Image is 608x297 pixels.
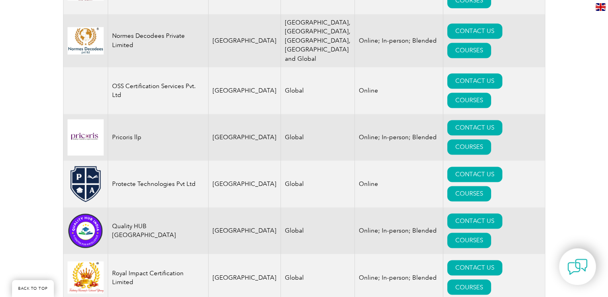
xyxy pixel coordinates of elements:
[108,67,208,114] td: OSS Certification Services Pvt. Ltd
[208,67,280,114] td: [GEOGRAPHIC_DATA]
[280,67,354,114] td: Global
[447,120,502,135] a: CONTACT US
[68,212,104,249] img: 1f5f17b3-71f2-ef11-be21-002248955c5a-logo.png
[354,114,443,161] td: Online; In-person; Blended
[280,207,354,254] td: Global
[68,166,104,202] img: cda1a11f-79ac-ef11-b8e8-000d3acc3d9c-logo.png
[354,14,443,68] td: Online; In-person; Blended
[447,23,502,39] a: CONTACT US
[108,207,208,254] td: Quality HUB [GEOGRAPHIC_DATA]
[447,213,502,229] a: CONTACT US
[447,93,491,108] a: COURSES
[208,14,280,68] td: [GEOGRAPHIC_DATA]
[447,279,491,295] a: COURSES
[447,167,502,182] a: CONTACT US
[447,186,491,201] a: COURSES
[208,207,280,254] td: [GEOGRAPHIC_DATA]
[447,260,502,275] a: CONTACT US
[108,161,208,207] td: Protecte Technologies Pvt Ltd
[447,73,502,89] a: CONTACT US
[354,161,443,207] td: Online
[354,207,443,254] td: Online; In-person; Blended
[280,14,354,68] td: [GEOGRAPHIC_DATA], [GEOGRAPHIC_DATA], [GEOGRAPHIC_DATA], [GEOGRAPHIC_DATA] and Global
[567,257,588,277] img: contact-chat.png
[108,14,208,68] td: Normes Decodees Private Limited
[208,114,280,161] td: [GEOGRAPHIC_DATA]
[280,161,354,207] td: Global
[447,139,491,155] a: COURSES
[208,161,280,207] td: [GEOGRAPHIC_DATA]
[68,27,104,54] img: e7b63985-9dc1-ec11-983f-002248d3b10e-logo.png
[68,119,104,155] img: 143f1dc9-a173-f011-b4cc-000d3acb86eb-logo.jpg
[68,261,104,293] img: 581c9c2f-f294-ee11-be37-000d3ae1a22b-logo.png
[596,3,606,11] img: en
[108,114,208,161] td: Pricoris llp
[12,280,54,297] a: BACK TO TOP
[447,43,491,58] a: COURSES
[354,67,443,114] td: Online
[280,114,354,161] td: Global
[447,233,491,248] a: COURSES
